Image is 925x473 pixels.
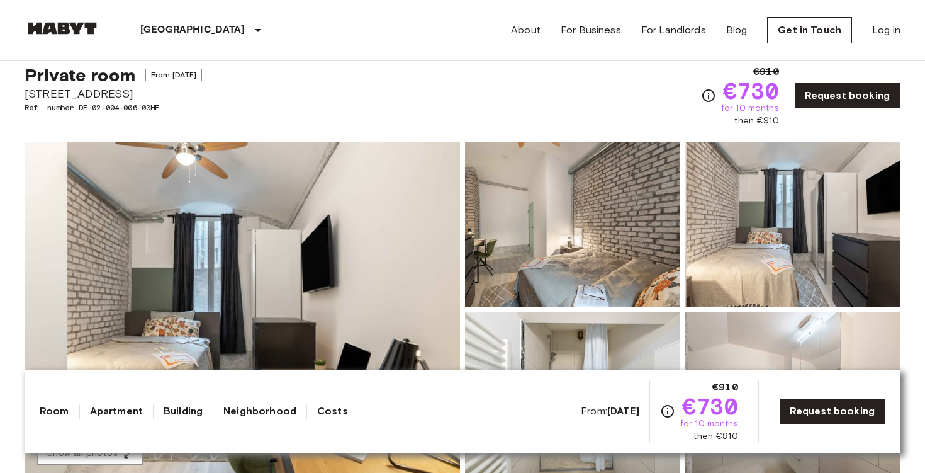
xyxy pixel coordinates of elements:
a: Neighborhood [223,404,296,419]
span: [STREET_ADDRESS] [25,86,202,102]
span: €910 [712,380,738,395]
span: for 10 months [680,418,738,430]
a: For Landlords [641,23,706,38]
span: Private room [25,64,135,86]
button: Show all photos [37,442,143,465]
a: For Business [561,23,621,38]
span: €730 [723,79,779,102]
a: Log in [872,23,900,38]
a: Request booking [779,398,885,425]
a: Room [40,404,69,419]
img: Habyt [25,22,100,35]
span: Ref. number DE-02-004-006-03HF [25,102,202,113]
p: [GEOGRAPHIC_DATA] [140,23,245,38]
a: Request booking [794,83,900,109]
span: €910 [753,64,779,79]
a: Costs [317,404,348,419]
span: then €910 [734,115,778,127]
a: Blog [726,23,748,38]
svg: Check cost overview for full price breakdown. Please note that discounts apply to new joiners onl... [660,404,675,419]
span: then €910 [693,430,737,443]
a: Apartment [90,404,143,419]
span: €730 [682,395,738,418]
span: From: [581,404,639,418]
a: Building [164,404,203,419]
b: [DATE] [607,405,639,417]
span: From [DATE] [145,69,203,81]
svg: Check cost overview for full price breakdown. Please note that discounts apply to new joiners onl... [701,88,716,103]
a: Get in Touch [767,17,852,43]
img: Picture of unit DE-02-004-006-03HF [685,142,900,307]
img: Picture of unit DE-02-004-006-03HF [465,142,680,307]
span: for 10 months [721,102,779,115]
a: About [511,23,541,38]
